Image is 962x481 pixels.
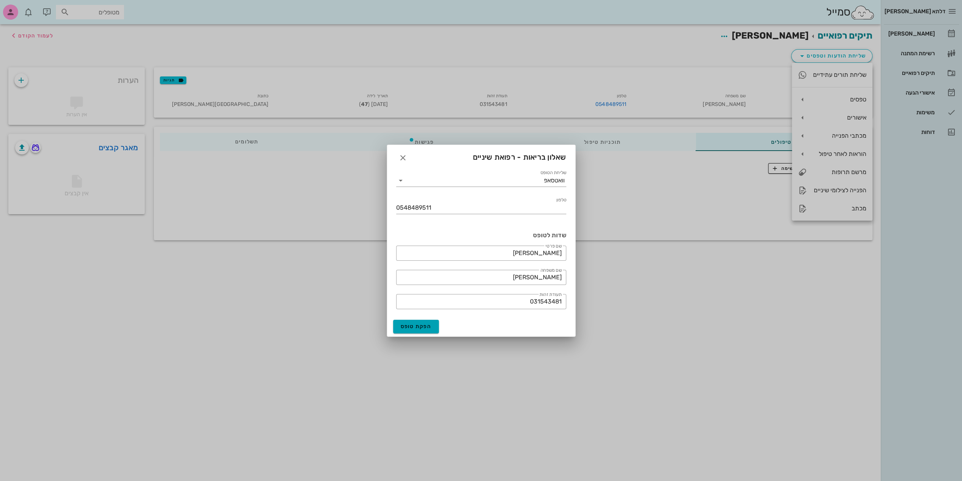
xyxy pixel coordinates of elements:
label: שם פרטי [545,243,562,249]
button: הפקת טופס [393,320,439,333]
h3: שדות לטופס [396,231,566,240]
div: וואטסאפ [544,177,565,184]
label: שם משפחה [540,268,561,273]
label: טלפון [556,197,566,203]
label: תעודת זהות [539,292,561,297]
label: שליחת הטופס [540,170,566,176]
span: שאלון בריאות - רפואת שיניים [473,151,566,163]
div: שליחת הטופסוואטסאפ [396,174,566,187]
span: הפקת טופס [401,323,432,330]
